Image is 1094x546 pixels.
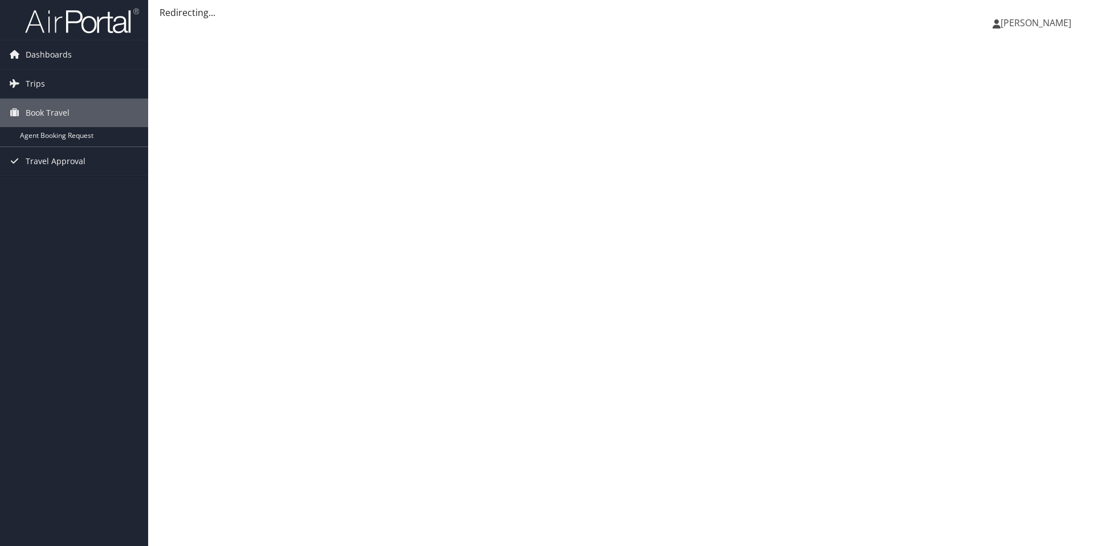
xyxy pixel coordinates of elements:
[1001,17,1071,29] span: [PERSON_NAME]
[26,70,45,98] span: Trips
[25,7,139,34] img: airportal-logo.png
[26,147,85,176] span: Travel Approval
[160,6,1083,19] div: Redirecting...
[993,6,1083,40] a: [PERSON_NAME]
[26,99,70,127] span: Book Travel
[26,40,72,69] span: Dashboards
